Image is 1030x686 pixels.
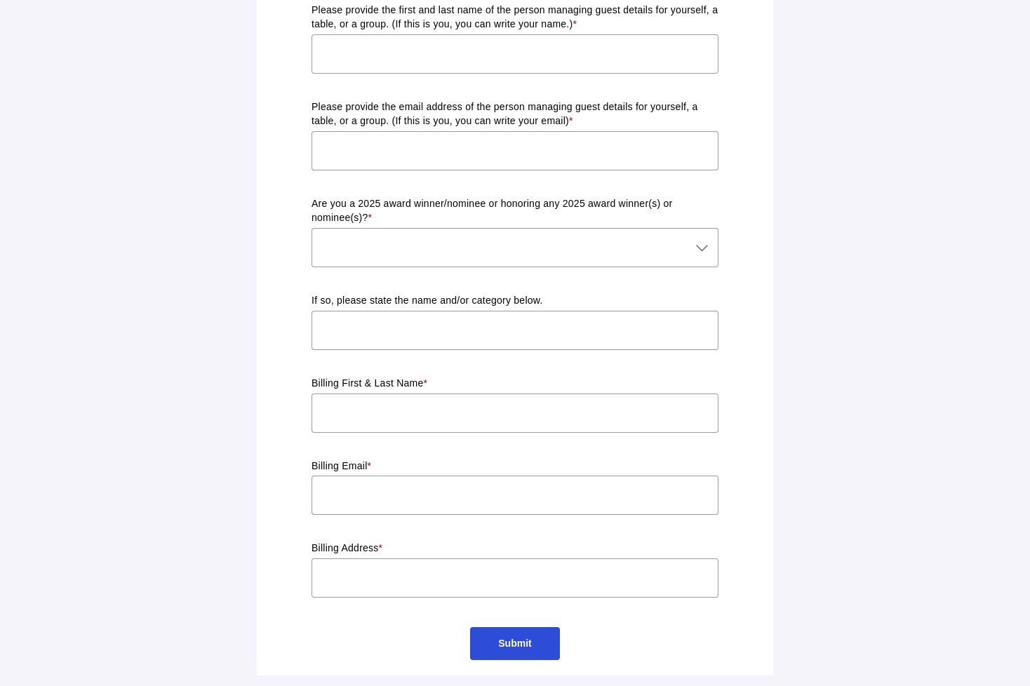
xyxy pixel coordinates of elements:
[312,377,718,391] p: Billing First & Last Name
[312,197,718,225] p: Are you a 2025 award winner/nominee or honoring any 2025 award winner(s) or nominee(s)?
[312,542,718,556] p: Billing Address
[312,294,718,308] p: If so, please state the name and/or category below.
[470,627,559,660] a: Submit
[312,100,718,128] p: Please provide the email address of the person managing guest details for yourself, a table, or a...
[312,459,718,473] p: Billing Email
[498,638,531,649] span: Submit
[312,4,718,32] p: Please provide the first and last name of the person managing guest details for yourself, a table...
